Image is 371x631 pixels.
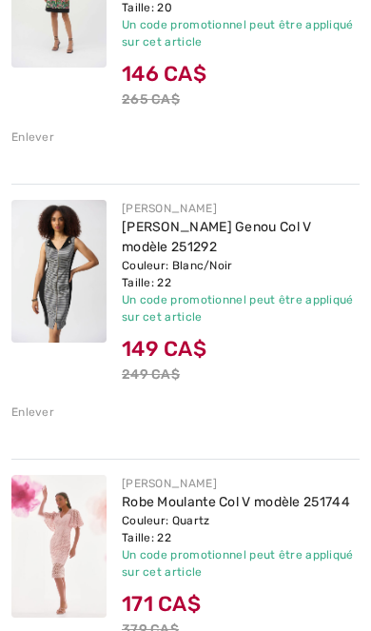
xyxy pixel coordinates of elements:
[122,91,180,108] s: 265 CA$
[122,546,360,581] div: Un code promotionnel peut être appliqué sur cet article
[122,512,360,546] div: Couleur: Quartz Taille: 22
[122,591,201,617] span: 171 CA$
[11,200,107,343] img: Robe Fourreau Genou Col V modèle 251292
[122,336,206,362] span: 149 CA$
[122,494,350,510] a: Robe Moulante Col V modèle 251744
[122,219,312,255] a: [PERSON_NAME] Genou Col V modèle 251292
[11,475,107,618] img: Robe Moulante Col V modèle 251744
[11,128,54,146] div: Enlever
[122,200,360,217] div: [PERSON_NAME]
[122,291,360,325] div: Un code promotionnel peut être appliqué sur cet article
[122,16,360,50] div: Un code promotionnel peut être appliqué sur cet article
[11,404,54,421] div: Enlever
[122,475,360,492] div: [PERSON_NAME]
[122,61,206,87] span: 146 CA$
[122,257,360,291] div: Couleur: Blanc/Noir Taille: 22
[122,366,180,383] s: 249 CA$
